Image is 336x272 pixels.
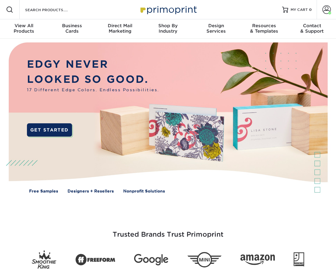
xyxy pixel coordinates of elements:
[32,251,56,269] img: Smoothie King
[25,6,84,13] input: SEARCH PRODUCTS.....
[48,23,96,28] span: Business
[294,252,304,267] img: Goodwill
[123,188,165,194] a: Nonprofit Solutions
[240,23,288,34] div: & Templates
[96,23,144,28] span: Direct Mail
[240,254,275,265] img: Amazon
[288,19,336,39] a: Contact& Support
[48,23,96,34] div: Cards
[192,19,240,39] a: DesignServices
[288,23,336,28] span: Contact
[96,19,144,39] a: Direct MailMarketing
[144,23,192,28] span: Shop By
[291,7,308,12] span: MY CART
[187,252,222,267] img: Mini
[309,8,312,12] span: 0
[29,188,58,194] a: Free Samples
[240,23,288,28] span: Resources
[192,23,240,34] div: Services
[138,3,198,16] img: Primoprint
[5,216,331,246] h3: Trusted Brands Trust Primoprint
[27,57,160,72] p: EDGY NEVER
[144,23,192,34] div: Industry
[27,123,72,137] a: GET STARTED
[240,19,288,39] a: Resources& Templates
[75,251,115,268] img: Freeform
[144,19,192,39] a: Shop ByIndustry
[192,23,240,28] span: Design
[68,188,114,194] a: Designers + Resellers
[27,72,160,87] p: LOOKED SO GOOD.
[134,254,169,265] img: Google
[96,23,144,34] div: Marketing
[27,87,160,93] span: 17 Different Edge Colors. Endless Possibilities.
[288,23,336,34] div: & Support
[48,19,96,39] a: BusinessCards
